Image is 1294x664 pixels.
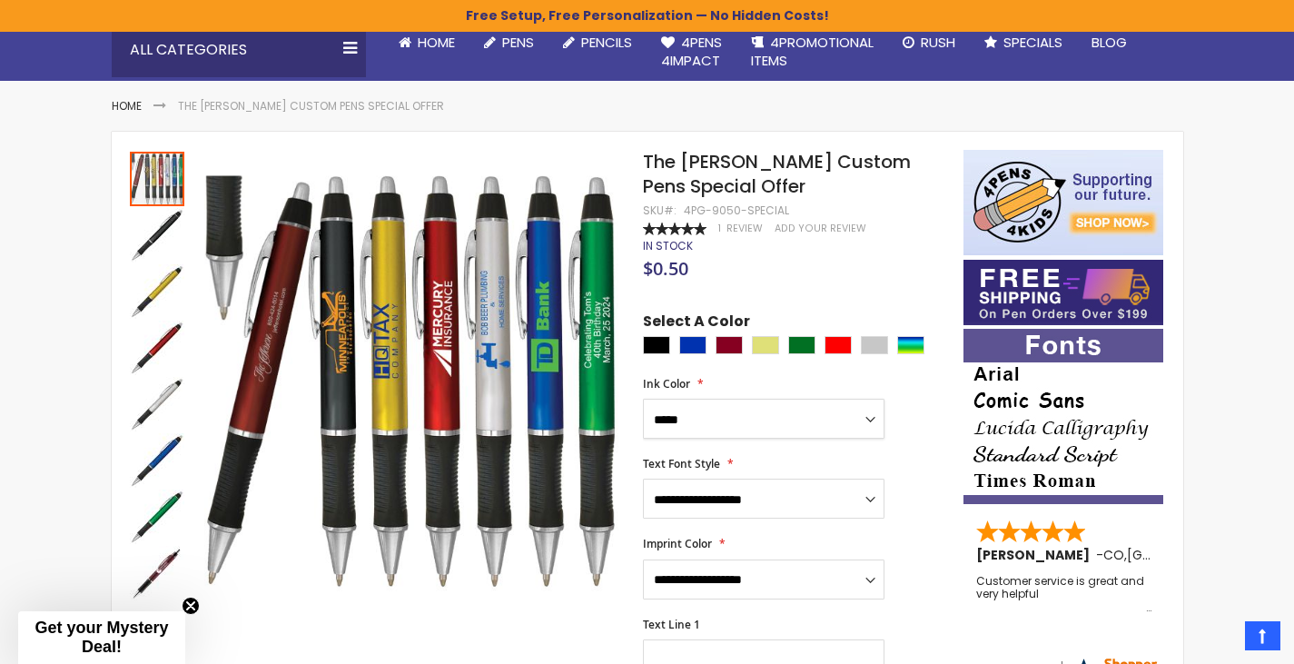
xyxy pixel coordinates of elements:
a: Specials [970,23,1077,63]
div: 100% [643,223,706,235]
div: The Barton Custom Pens Special Offer [130,431,186,488]
span: Blog [1092,33,1127,52]
a: Home [112,98,142,114]
span: Select A Color [643,312,750,336]
img: The Barton Custom Pens Special Offer [130,433,184,488]
div: Assorted [897,336,924,354]
span: Imprint Color [643,536,712,551]
div: 4PG-9050-SPECIAL [684,203,789,218]
a: Rush [888,23,970,63]
span: Rush [921,33,955,52]
a: Add Your Review [775,222,866,235]
span: Pens [502,33,534,52]
div: The Barton Custom Pens Special Offer [130,319,186,375]
span: Pencils [581,33,632,52]
span: 4PROMOTIONAL ITEMS [751,33,874,70]
div: Silver [861,336,888,354]
div: Burgundy [716,336,743,354]
img: The Barton Custom Pens Special Offer [130,321,184,375]
span: 1 [718,222,721,235]
span: Home [418,33,455,52]
span: Specials [1003,33,1062,52]
div: The Barton Custom Pens Special Offer [130,544,184,600]
div: The Barton Custom Pens Special Offer [130,263,186,319]
div: The Barton Custom Pens Special Offer [130,150,186,206]
img: font-personalization-examples [963,329,1163,504]
li: The [PERSON_NAME] Custom Pens Special Offer [178,99,444,114]
img: The Barton Custom Pens Special Offer [130,264,184,319]
div: The Barton Custom Pens Special Offer [130,375,186,431]
div: Red [825,336,852,354]
a: Pens [469,23,548,63]
button: Close teaser [182,597,200,615]
span: Get your Mystery Deal! [35,619,168,656]
span: The [PERSON_NAME] Custom Pens Special Offer [643,149,911,199]
img: The Barton Custom Pens Special Offer [130,377,184,431]
span: Text Font Style [643,456,720,471]
img: The Barton Custom Pens Special Offer [204,176,619,591]
span: 4Pens 4impact [661,33,722,70]
span: Review [726,222,763,235]
div: Availability [643,239,693,253]
a: 4Pens4impact [647,23,736,82]
div: The Barton Custom Pens Special Offer [130,206,186,263]
div: Black [643,336,670,354]
img: The Barton Custom Pens Special Offer [130,208,184,263]
span: Ink Color [643,376,690,391]
div: Green [788,336,815,354]
img: The Barton Custom Pens Special Offer [130,490,184,544]
strong: SKU [643,203,677,218]
div: Get your Mystery Deal!Close teaser [18,611,185,664]
div: Blue [679,336,706,354]
a: Pencils [548,23,647,63]
img: The Barton Custom Pens Special Offer [130,546,184,600]
a: Blog [1077,23,1141,63]
a: 4PROMOTIONALITEMS [736,23,888,82]
img: Free shipping on orders over $199 [963,260,1163,325]
div: All Categories [112,23,366,77]
span: In stock [643,238,693,253]
a: Home [384,23,469,63]
div: The Barton Custom Pens Special Offer [130,488,186,544]
img: 4pens 4 kids [963,150,1163,255]
span: $0.50 [643,256,688,281]
span: Text Line 1 [643,617,700,632]
div: Gold [752,336,779,354]
a: 1 Review [718,222,766,235]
